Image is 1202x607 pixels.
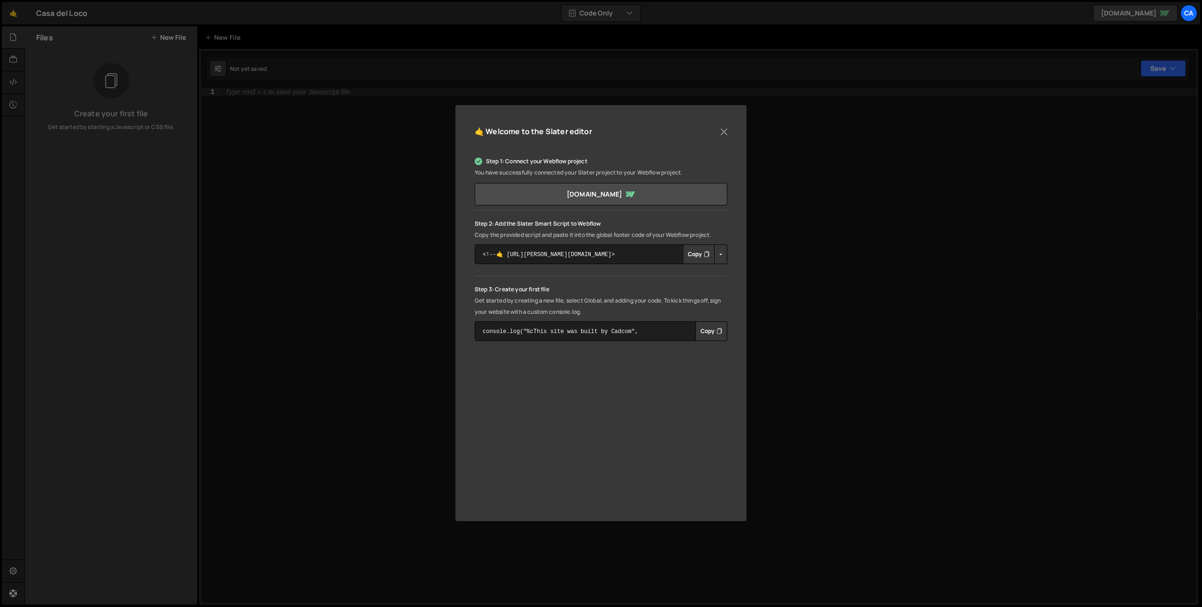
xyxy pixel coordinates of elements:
div: Button group with nested dropdown [683,244,727,264]
p: Get started by creating a new file, select Global, and adding your code. To kick things off, sign... [475,295,727,318]
textarea: <!--🤙 [URL][PERSON_NAME][DOMAIN_NAME]> <script>document.addEventListener("DOMContentLoaded", func... [475,244,727,264]
p: Step 1: Connect your Webflow project [475,156,727,167]
h5: 🤙 Welcome to the Slater editor [475,124,592,139]
a: Ca [1180,5,1197,22]
textarea: console.log("%cThis site was built by Cadcom", "background:blue;color:#fff;padding: 8px;"); [475,321,727,341]
button: Copy [683,244,715,264]
p: Copy the provided script and paste it into the global footer code of your Webflow project. [475,229,727,241]
p: Step 3: Create your first file [475,284,727,295]
iframe: YouTube video player [475,362,727,504]
a: [DOMAIN_NAME] [475,183,727,205]
button: Close [717,125,731,139]
div: Button group with nested dropdown [695,321,727,341]
p: You have successfully connected your Slater project to your Webflow project. [475,167,727,178]
button: Copy [695,321,727,341]
p: Step 2: Add the Slater Smart Script to Webflow [475,218,727,229]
